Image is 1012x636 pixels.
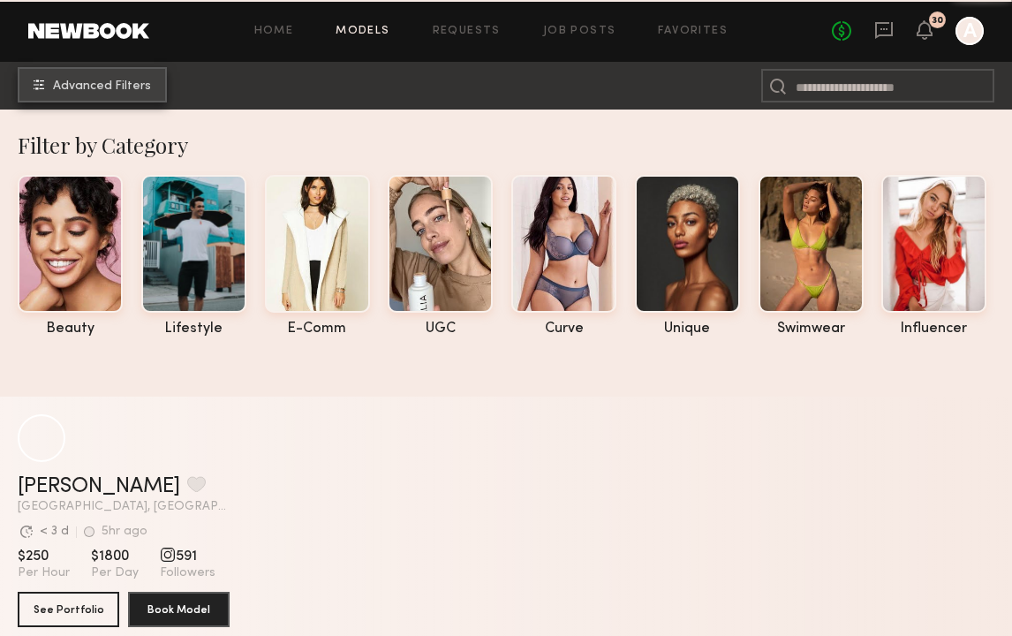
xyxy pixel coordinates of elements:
[40,526,69,538] div: < 3 d
[18,322,123,337] div: beauty
[658,26,728,37] a: Favorites
[18,501,230,513] span: [GEOGRAPHIC_DATA], [GEOGRAPHIC_DATA]
[18,548,70,565] span: $250
[750,514,856,530] span: Quick Preview
[91,548,139,565] span: $1800
[531,514,637,530] span: Quick Preview
[254,26,294,37] a: Home
[433,26,501,37] a: Requests
[543,26,616,37] a: Job Posts
[955,17,984,45] a: A
[18,476,180,497] a: [PERSON_NAME]
[312,514,418,530] span: Quick Preview
[18,565,70,581] span: Per Hour
[932,16,943,26] div: 30
[160,565,215,581] span: Followers
[128,592,230,627] button: Book Model
[881,322,986,337] div: influencer
[160,548,215,565] span: 591
[511,322,616,337] div: curve
[265,322,370,337] div: e-comm
[102,526,147,538] div: 5hr ago
[759,322,864,337] div: swimwear
[336,26,389,37] a: Models
[141,322,246,337] div: lifestyle
[91,565,139,581] span: Per Day
[388,322,493,337] div: UGC
[18,131,1012,159] div: Filter by Category
[53,80,151,93] span: Advanced Filters
[18,67,167,102] button: Advanced Filters
[635,322,740,337] div: unique
[18,592,119,627] button: See Portfolio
